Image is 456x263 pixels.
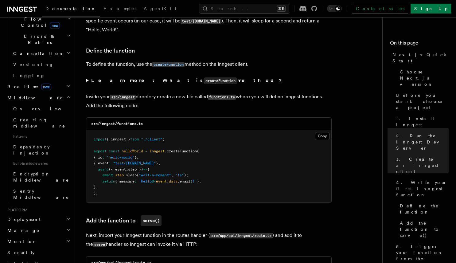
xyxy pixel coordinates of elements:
span: Middleware [5,95,63,101]
span: : [134,179,137,183]
button: Deployment [5,214,72,225]
button: Monitor [5,236,72,247]
button: Middleware [5,92,72,103]
span: Choose Next.js version [400,69,449,87]
span: "./client" [141,137,162,141]
span: ); [184,173,188,177]
span: = [145,149,147,153]
span: { message [115,179,134,183]
span: Manage [5,227,40,234]
code: functions.ts [208,95,236,100]
span: !` [193,179,197,183]
button: Manage [5,225,72,236]
span: { id [94,155,102,159]
span: inngest [150,149,165,153]
span: export [94,149,107,153]
span: import [94,137,107,141]
kbd: ⌘K [277,6,286,12]
code: src/inngest/functions.ts [91,122,143,126]
code: src/app/api/inngest/route.ts [210,233,272,238]
span: Versioning [13,62,54,67]
span: => [143,167,147,171]
span: Documentation [45,6,96,11]
span: }; [197,179,201,183]
span: "hello-world" [107,155,134,159]
span: .email [177,179,190,183]
span: Errors & Retries [11,33,67,45]
a: 1. Install Inngest [394,113,449,130]
span: } [134,155,137,159]
a: Add the function to serve() [397,218,449,241]
span: Logging [13,73,45,78]
p: Next, import your Inngest function in the routes handler ( ) and add it to the handler so Inngest... [86,231,332,249]
div: Middleware [5,103,72,203]
a: Security [5,247,72,258]
summary: Learn more: What iscreateFunctionmethod? [86,76,332,85]
a: Creating middleware [11,114,72,131]
span: } [190,179,193,183]
code: serve() [141,215,162,226]
span: , [158,161,160,165]
span: Examples [103,6,136,11]
span: : [102,155,104,159]
span: step }) [128,167,143,171]
button: Realtimenew [5,81,72,92]
a: Encryption Middleware [11,168,72,186]
span: 3. Create an Inngest client [396,156,449,175]
span: from [130,137,139,141]
a: Overview [11,103,72,114]
span: AgentKit [144,6,176,11]
a: 2. Run the Inngest Dev Server [394,130,449,154]
code: createFunction [152,62,185,67]
a: 3. Create an Inngest client [394,154,449,177]
span: : [109,161,111,165]
a: Examples [100,2,140,17]
a: Define the function [397,200,449,218]
span: Dependency Injection [13,144,50,155]
button: Copy [315,132,329,140]
span: , [96,185,98,189]
span: await [102,173,113,177]
span: } [94,185,96,189]
code: test/[DOMAIN_NAME] [181,19,221,24]
p: Inside your directory create a new file called where you will define Inngest functions. Add the f... [86,92,332,110]
a: Documentation [42,2,100,17]
span: .sleep [124,173,137,177]
span: Security [7,250,35,255]
span: return [102,179,115,183]
span: Deployment [5,216,41,222]
span: Flow Control [11,16,68,28]
span: . [167,179,169,183]
span: { event [94,161,109,165]
span: ); [94,191,98,195]
a: Add the function toserve() [86,215,162,226]
a: Versioning [11,59,72,70]
span: "1s" [175,173,184,177]
span: data [169,179,177,183]
a: createFunction [152,61,185,67]
span: .createFunction [165,149,197,153]
span: step [115,173,124,177]
code: serve [93,242,106,247]
span: , [126,167,128,171]
a: Dependency Injection [11,141,72,159]
span: Encryption Middleware [13,171,69,183]
span: Creating middleware [13,117,65,128]
button: Toggle dark mode [327,5,342,12]
span: Overview [13,106,76,111]
span: Next.js Quick Start [392,52,449,64]
a: Sentry Middleware [11,186,72,203]
span: `Hello [139,179,152,183]
span: ({ event [109,167,126,171]
span: ( [137,173,139,177]
span: event [156,179,167,183]
a: Next.js Quick Start [390,49,449,66]
span: 1. Install Inngest [396,116,449,128]
span: Patterns [11,131,72,141]
span: Cancellation [11,50,64,57]
span: Define the function [400,203,449,215]
a: Before you start: choose a project [394,90,449,113]
span: Realtime [5,84,51,90]
span: Add the function to serve() [400,220,449,238]
span: 4. Write your first Inngest function [396,179,449,198]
